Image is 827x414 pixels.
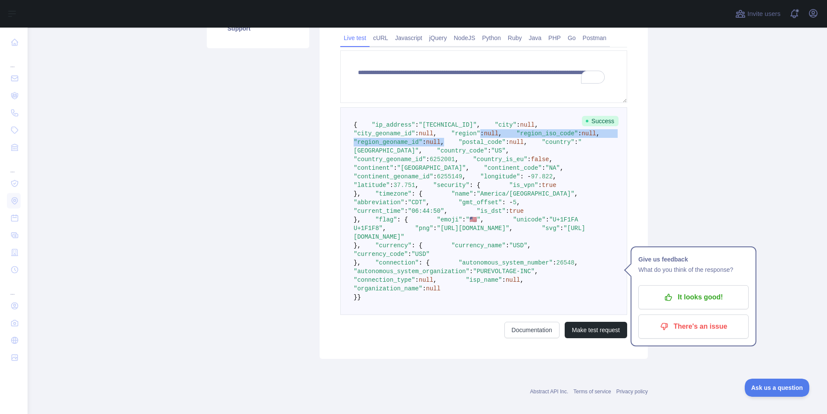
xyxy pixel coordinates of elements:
[354,121,357,128] span: {
[354,242,361,249] span: },
[638,314,749,339] button: There's an issue
[370,31,392,45] a: cURL
[459,199,502,206] span: "gmt_offset"
[433,173,437,180] span: :
[415,277,419,283] span: :
[217,19,299,38] a: Support
[484,130,498,137] span: null
[354,156,426,163] span: "country_geoname_id"
[582,116,619,126] span: Success
[397,216,408,223] span: : {
[451,190,473,197] span: "name"
[455,156,458,163] span: ,
[437,147,488,154] span: "country_code"
[506,208,509,215] span: :
[354,259,361,266] span: },
[527,156,531,163] span: :
[404,208,408,215] span: :
[616,389,648,395] a: Privacy policy
[437,225,509,232] span: "[URL][DOMAIN_NAME]"
[375,259,419,266] span: "connection"
[513,216,546,223] span: "unicode"
[509,139,524,146] span: null
[734,7,782,21] button: Invite users
[459,139,506,146] span: "postal_code"
[426,31,450,45] a: jQuery
[444,208,448,215] span: ,
[553,259,556,266] span: :
[354,208,404,215] span: "current_time"
[645,319,742,334] p: There's an issue
[578,130,581,137] span: :
[466,165,469,171] span: ,
[450,31,479,45] a: NodeJS
[560,225,563,232] span: :
[393,182,415,189] span: 37.751
[426,285,441,292] span: null
[451,130,480,137] span: "region"
[480,130,484,137] span: :
[480,173,520,180] span: "longitude"
[524,139,527,146] span: ,
[549,156,553,163] span: ,
[542,182,557,189] span: true
[545,165,560,171] span: "NA"
[404,199,408,206] span: :
[415,121,419,128] span: :
[479,31,504,45] a: Python
[506,147,509,154] span: ,
[354,182,390,189] span: "latitude"
[411,251,429,258] span: "USD"
[466,277,502,283] span: "isp_name"
[560,165,563,171] span: ,
[520,277,524,283] span: ,
[426,156,429,163] span: :
[466,216,481,223] span: "🇺🇸"
[7,52,21,69] div: ...
[423,139,426,146] span: :
[516,130,578,137] span: "region_iso_code"
[415,130,419,137] span: :
[372,121,415,128] span: "ip_address"
[408,251,411,258] span: :
[502,199,513,206] span: : -
[411,190,422,197] span: : {
[469,182,480,189] span: : {
[565,322,627,338] button: Make test request
[354,294,357,301] span: }
[596,130,600,137] span: ,
[7,157,21,174] div: ...
[375,190,411,197] span: "timezone"
[375,242,411,249] span: "currency"
[506,277,520,283] span: null
[462,173,466,180] span: ,
[575,259,578,266] span: ,
[506,242,509,249] span: :
[354,216,361,223] span: },
[504,322,560,338] a: Documentation
[480,216,484,223] span: ,
[473,268,535,275] span: "PUREVOLTAGE-INC"
[426,139,441,146] span: null
[392,31,426,45] a: Javascript
[469,268,473,275] span: :
[575,139,578,146] span: :
[357,294,361,301] span: }
[382,225,386,232] span: ,
[506,139,509,146] span: :
[509,225,513,232] span: ,
[581,130,596,137] span: null
[557,259,575,266] span: 26548
[354,173,433,180] span: "continent_geoname_id"
[542,139,575,146] span: "country"
[354,268,469,275] span: "autonomous_system_organization"
[527,242,531,249] span: ,
[638,285,749,309] button: It looks good!
[354,130,415,137] span: "city_geoname_id"
[525,31,545,45] a: Java
[542,225,560,232] span: "svg"
[573,389,611,395] a: Terms of service
[495,121,516,128] span: "city"
[473,190,476,197] span: :
[354,251,408,258] span: "currency_code"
